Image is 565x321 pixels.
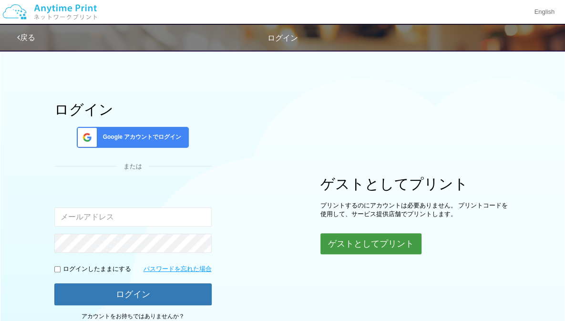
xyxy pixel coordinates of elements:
[144,265,212,274] a: パスワードを忘れた場合
[63,265,131,274] p: ログインしたままにする
[267,34,298,42] span: ログイン
[54,207,212,227] input: メールアドレス
[54,283,212,305] button: ログイン
[320,176,511,192] h1: ゲストとしてプリント
[320,233,421,254] button: ゲストとしてプリント
[320,201,511,219] p: プリントするのにアカウントは必要ありません。 プリントコードを使用して、サービス提供店舗でプリントします。
[99,133,182,141] span: Google アカウントでログイン
[54,102,212,117] h1: ログイン
[54,162,212,171] div: または
[17,33,35,41] a: 戻る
